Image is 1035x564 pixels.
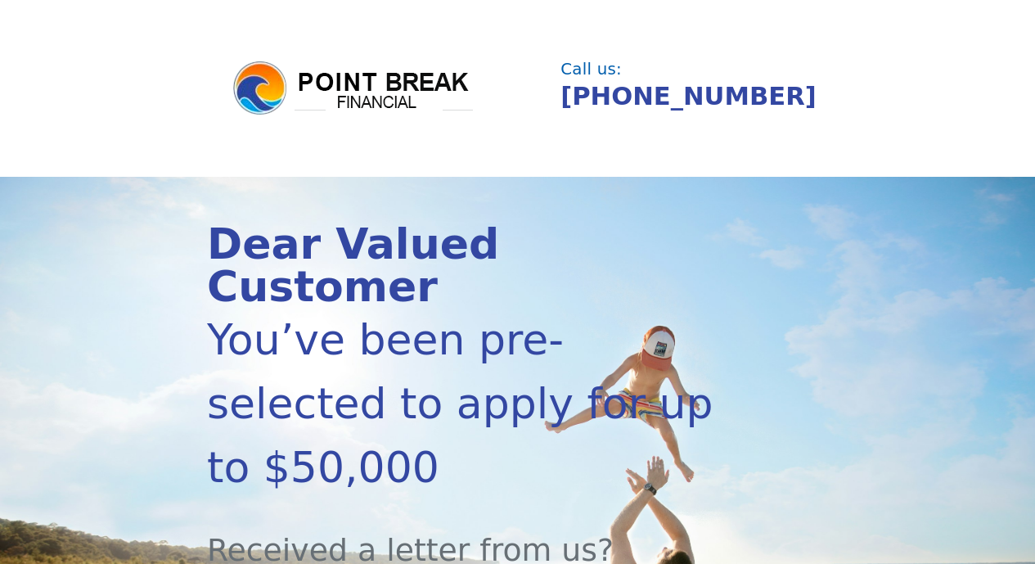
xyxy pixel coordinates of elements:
[231,59,476,118] img: logo.png
[207,308,735,499] div: You’ve been pre-selected to apply for up to $50,000
[560,82,816,111] a: [PHONE_NUMBER]
[560,61,819,78] div: Call us:
[207,223,735,308] div: Dear Valued Customer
